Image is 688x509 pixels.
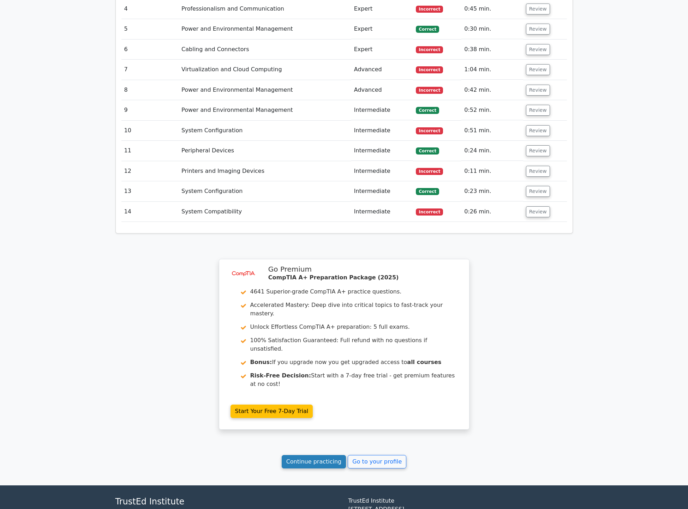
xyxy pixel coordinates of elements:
[351,161,413,181] td: Intermediate
[461,19,523,39] td: 0:30 min.
[461,80,523,100] td: 0:42 min.
[461,100,523,120] td: 0:52 min.
[179,121,351,141] td: System Configuration
[351,121,413,141] td: Intermediate
[461,181,523,201] td: 0:23 min.
[526,64,550,75] button: Review
[121,19,179,39] td: 5
[121,80,179,100] td: 8
[416,168,443,175] span: Incorrect
[179,40,351,60] td: Cabling and Connectors
[416,127,443,134] span: Incorrect
[461,121,523,141] td: 0:51 min.
[351,202,413,222] td: Intermediate
[351,80,413,100] td: Advanced
[416,147,439,154] span: Correct
[121,202,179,222] td: 14
[526,24,550,35] button: Review
[231,405,313,418] a: Start Your Free 7-Day Trial
[526,206,550,217] button: Review
[351,181,413,201] td: Intermediate
[416,46,443,53] span: Incorrect
[179,100,351,120] td: Power and Environmental Management
[526,145,550,156] button: Review
[526,85,550,96] button: Review
[526,186,550,197] button: Review
[416,6,443,13] span: Incorrect
[351,141,413,161] td: Intermediate
[121,121,179,141] td: 10
[351,40,413,60] td: Expert
[461,202,523,222] td: 0:26 min.
[351,19,413,39] td: Expert
[526,105,550,116] button: Review
[121,141,179,161] td: 11
[348,455,406,468] a: Go to your profile
[461,40,523,60] td: 0:38 min.
[121,161,179,181] td: 12
[416,107,439,114] span: Correct
[179,141,351,161] td: Peripheral Devices
[526,4,550,14] button: Review
[179,161,351,181] td: Printers and Imaging Devices
[416,208,443,216] span: Incorrect
[416,66,443,73] span: Incorrect
[121,181,179,201] td: 13
[282,455,346,468] a: Continue practicing
[121,40,179,60] td: 6
[351,100,413,120] td: Intermediate
[351,60,413,80] td: Advanced
[526,125,550,136] button: Review
[526,166,550,177] button: Review
[416,26,439,33] span: Correct
[179,80,351,100] td: Power and Environmental Management
[461,60,523,80] td: 1:04 min.
[526,44,550,55] button: Review
[179,19,351,39] td: Power and Environmental Management
[416,87,443,94] span: Incorrect
[416,188,439,195] span: Correct
[179,60,351,80] td: Virtualization and Cloud Computing
[115,497,340,507] h4: TrustEd Institute
[461,141,523,161] td: 0:24 min.
[461,161,523,181] td: 0:11 min.
[179,202,351,222] td: System Compatibility
[179,181,351,201] td: System Configuration
[121,100,179,120] td: 9
[121,60,179,80] td: 7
